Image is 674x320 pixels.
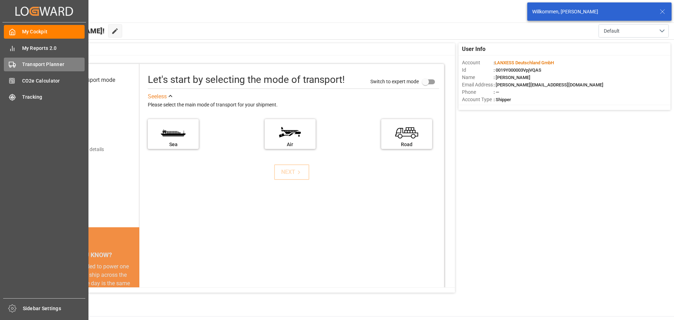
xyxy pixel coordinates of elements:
div: Sea [151,141,195,148]
span: LANXESS Deutschland GmbH [495,60,554,65]
span: My Cockpit [22,28,85,35]
span: : 0019Y000003VpjVQAS [494,67,541,73]
button: open menu [599,24,669,38]
a: Tracking [4,90,85,104]
span: CO2e Calculator [22,77,85,85]
div: Willkommen, [PERSON_NAME] [532,8,653,15]
div: Please select the main mode of transport for your shipment. [148,101,439,109]
span: Name [462,74,494,81]
span: : [494,60,554,65]
span: Id [462,66,494,74]
div: See less [148,92,167,101]
span: : [PERSON_NAME][EMAIL_ADDRESS][DOMAIN_NAME] [494,82,603,87]
span: My Reports 2.0 [22,45,85,52]
button: NEXT [274,164,309,180]
a: My Reports 2.0 [4,41,85,55]
span: User Info [462,45,485,53]
a: CO2e Calculator [4,74,85,87]
span: : — [494,90,499,95]
div: DID YOU KNOW? [38,248,139,262]
span: Hello [PERSON_NAME]! [29,24,105,38]
span: Default [604,27,620,35]
span: : Shipper [494,97,511,102]
span: Sidebar Settings [23,305,86,312]
div: The energy needed to power one large container ship across the ocean in a single day is the same ... [46,262,131,313]
span: Account Type [462,96,494,103]
div: Let's start by selecting the mode of transport! [148,72,345,87]
span: : [PERSON_NAME] [494,75,530,80]
a: Transport Planner [4,58,85,71]
span: Switch to expert mode [370,78,419,84]
div: Air [268,141,312,148]
a: My Cockpit [4,25,85,39]
span: Email Address [462,81,494,89]
div: NEXT [281,168,303,176]
span: Transport Planner [22,61,85,68]
span: Tracking [22,93,85,101]
div: Road [385,141,429,148]
span: Phone [462,89,494,96]
span: Account [462,59,494,66]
